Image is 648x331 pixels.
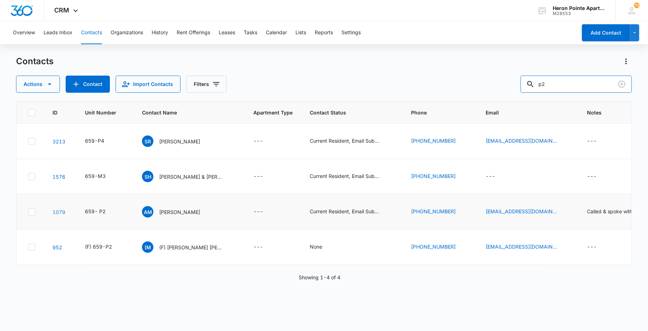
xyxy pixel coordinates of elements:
button: Settings [341,21,361,44]
div: Contact Status - None - Select to Edit Field [310,243,335,251]
div: --- [253,137,263,146]
p: [PERSON_NAME] [159,208,200,216]
div: Current Resident, Email Subscriber [310,137,381,144]
div: Notes - - Select to Edit Field [587,243,609,251]
button: Leads Inbox [44,21,72,44]
div: 659-P4 [85,137,104,144]
button: Add Contact [66,76,110,93]
div: --- [253,208,263,216]
div: Apartment Type - - Select to Edit Field [253,208,276,216]
div: Unit Number - 659- P2 - Select to Edit Field [85,208,118,216]
div: Phone - (650) 575-0802 - Select to Edit Field [411,208,469,216]
button: Import Contacts [116,76,181,93]
div: Email - fysty11@comcast.net - Select to Edit Field [486,137,570,146]
div: Phone - (970) 342-9413 - Select to Edit Field [411,172,469,181]
a: Navigate to contact details page for Alexandra Molaei [52,209,65,215]
a: [EMAIL_ADDRESS][DOMAIN_NAME] [486,243,557,250]
button: Overview [13,21,35,44]
div: account id [553,11,605,16]
a: Navigate to contact details page for Samantha Hennessy & Dacota Warner [52,174,65,180]
p: Showing 1-4 of 4 [299,274,341,281]
input: Search Contacts [521,76,632,93]
div: Apartment Type - - Select to Edit Field [253,172,276,181]
button: Contacts [81,21,102,44]
a: Navigate to contact details page for Suzanne Rogers [52,138,65,144]
button: Rent Offerings [177,21,210,44]
span: Email [486,109,560,116]
div: Unit Number - (F) 659-P2 - Select to Edit Field [85,243,125,251]
button: Clear [616,78,628,90]
button: Filters [186,76,227,93]
a: [EMAIL_ADDRESS][DOMAIN_NAME] [486,208,557,215]
div: Apartment Type - - Select to Edit Field [253,137,276,146]
div: Contact Status - Current Resident, Email Subscriber - Select to Edit Field [310,137,394,146]
span: SR [142,136,153,147]
a: [PHONE_NUMBER] [411,137,456,144]
button: Calendar [266,21,287,44]
span: SH [142,171,153,182]
div: Apartment Type - - Select to Edit Field [253,243,276,251]
div: --- [486,172,495,181]
p: [PERSON_NAME] [159,138,200,145]
button: Reports [315,21,333,44]
div: --- [253,172,263,181]
div: notifications count [634,2,640,8]
span: Unit Number [85,109,125,116]
span: AM [142,206,153,218]
div: Unit Number - 659-P4 - Select to Edit Field [85,137,117,146]
a: Navigate to contact details page for (F) Marissa Maria [52,244,62,250]
div: Contact Status - Current Resident, Email Subscriber - Select to Edit Field [310,208,394,216]
button: Add Contact [582,24,630,41]
div: 659-M3 [85,172,106,180]
button: Actions [621,56,632,67]
div: Email - almolaei66@gmail.com - Select to Edit Field [486,208,570,216]
span: (M [142,241,153,253]
div: Notes - - Select to Edit Field [587,172,609,181]
a: [PHONE_NUMBER] [411,208,456,215]
button: Leases [219,21,235,44]
button: Actions [16,76,60,93]
div: Contact Name - Alexandra Molaei - Select to Edit Field [142,206,213,218]
div: 659- P2 [85,208,106,215]
span: Phone [411,109,458,116]
button: Lists [295,21,306,44]
button: Tasks [244,21,257,44]
div: (F) 659-P2 [85,243,112,250]
div: Contact Status - Current Resident, Email Subscriber - Select to Edit Field [310,172,394,181]
div: Phone - (209) 470-9597 - Select to Edit Field [411,243,469,251]
p: [PERSON_NAME] & [PERSON_NAME] [159,173,223,180]
div: Current Resident, Email Subscriber [310,172,381,180]
button: Organizations [111,21,143,44]
div: Notes - - Select to Edit Field [587,137,609,146]
div: Current Resident, Email Subscriber [310,208,381,215]
div: Contact Name - Suzanne Rogers - Select to Edit Field [142,136,213,147]
span: ID [52,109,57,116]
a: [PHONE_NUMBER] [411,172,456,180]
div: Email - - Select to Edit Field [486,172,508,181]
div: Contact Name - (F) Marissa Maria - Select to Edit Field [142,241,236,253]
h1: Contacts [16,56,54,67]
div: --- [253,243,263,251]
div: Email - marissagabriel@yahoo.com - Select to Edit Field [486,243,570,251]
span: Contact Status [310,109,384,116]
span: 72 [634,2,640,8]
div: Unit Number - 659-M3 - Select to Edit Field [85,172,118,181]
span: CRM [55,6,70,14]
div: account name [553,5,605,11]
p: (F) [PERSON_NAME] [PERSON_NAME] [159,244,223,251]
span: Apartment Type [253,109,293,116]
div: None [310,243,322,250]
a: [PHONE_NUMBER] [411,243,456,250]
span: Contact Name [142,109,226,116]
div: --- [587,243,597,251]
div: --- [587,137,597,146]
div: Phone - (571) 480-2123 - Select to Edit Field [411,137,469,146]
div: Contact Name - Samantha Hennessy & Dacota Warner - Select to Edit Field [142,171,236,182]
a: [EMAIL_ADDRESS][DOMAIN_NAME] [486,137,557,144]
div: --- [587,172,597,181]
button: History [152,21,168,44]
